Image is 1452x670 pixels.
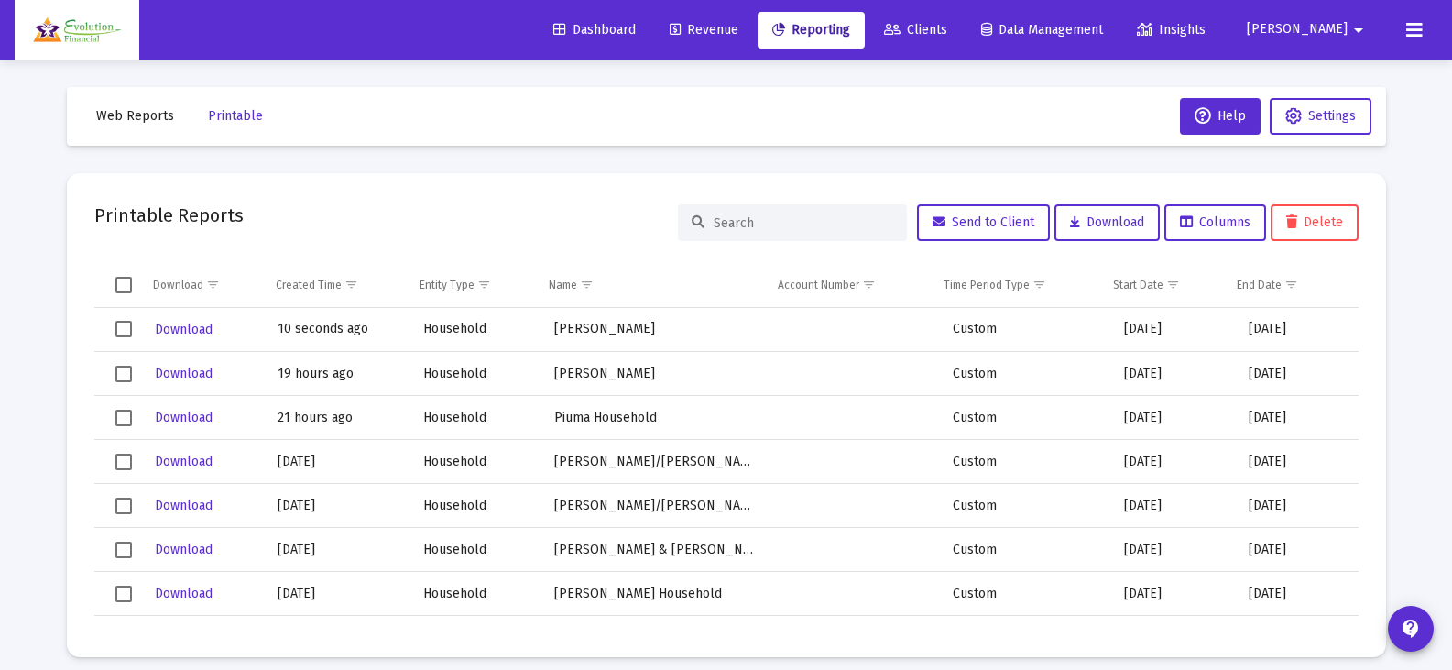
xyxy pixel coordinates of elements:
button: Help [1180,98,1261,135]
button: Download [153,316,214,343]
td: Household [410,440,541,484]
div: Download [153,278,203,292]
div: Data grid [94,263,1359,630]
td: Column Entity Type [407,263,537,307]
span: Show filter options for column 'Name' [580,278,594,291]
div: Select row [115,321,132,337]
td: Household [410,484,541,528]
mat-icon: arrow_drop_down [1348,12,1370,49]
button: Printable [193,98,278,135]
td: [DATE] [1236,484,1358,528]
td: Household [410,528,541,572]
td: Custom [940,528,1111,572]
div: Select row [115,586,132,602]
td: Household [410,352,541,396]
span: Columns [1180,214,1250,230]
td: [DATE] [265,440,409,484]
a: Clients [869,12,962,49]
span: Delete [1286,214,1343,230]
button: Columns [1164,204,1266,241]
td: [DATE] [1111,308,1236,352]
a: Revenue [655,12,753,49]
div: Name [549,278,577,292]
td: Custom [940,484,1111,528]
button: [PERSON_NAME] [1225,11,1392,48]
td: [DATE] [1236,308,1358,352]
div: Time Period Type [944,278,1030,292]
span: Download [155,366,213,381]
td: [DATE] [1236,572,1358,616]
td: Household [410,572,541,616]
td: Custom [940,308,1111,352]
td: Custom [940,396,1111,440]
td: Custom [940,440,1111,484]
td: [DATE] [265,484,409,528]
td: Column Account Number [765,263,931,307]
div: Select all [115,277,132,293]
div: Start Date [1113,278,1163,292]
button: Download [153,404,214,431]
td: Household [410,308,541,352]
span: Show filter options for column 'Entity Type' [477,278,491,291]
td: [DATE] [265,616,409,660]
button: Download [1054,204,1160,241]
button: Delete [1271,204,1359,241]
button: Download [153,360,214,387]
span: Download [155,586,213,601]
td: [DATE] [1111,528,1236,572]
button: Download [153,536,214,563]
td: [DATE] [265,528,409,572]
td: Household [410,396,541,440]
button: Send to Client [917,204,1050,241]
div: Select row [115,454,132,470]
td: Custom [940,352,1111,396]
img: Dashboard [28,12,126,49]
div: Select row [115,542,132,558]
td: [PERSON_NAME] Household [541,572,773,616]
div: Created Time [276,278,342,292]
span: Data Management [981,22,1103,38]
span: Download [155,410,213,425]
span: Dashboard [553,22,636,38]
td: [DATE] [1111,352,1236,396]
a: Insights [1122,12,1220,49]
button: Download [153,580,214,607]
td: [DATE] [1236,352,1358,396]
span: Download [1070,214,1144,230]
td: [DATE] [265,572,409,616]
span: Show filter options for column 'Created Time' [344,278,358,291]
span: Show filter options for column 'End Date' [1284,278,1298,291]
div: End Date [1237,278,1282,292]
td: [PERSON_NAME] [541,308,773,352]
td: Custom [940,616,1111,660]
a: Dashboard [539,12,650,49]
span: Download [155,454,213,469]
span: Show filter options for column 'Download' [206,278,220,291]
td: Column Created Time [263,263,406,307]
mat-icon: contact_support [1400,618,1422,640]
span: [PERSON_NAME] [1247,22,1348,38]
div: Account Number [778,278,859,292]
div: Entity Type [420,278,475,292]
td: Custom [940,572,1111,616]
td: [DATE] [1111,616,1236,660]
span: Show filter options for column 'Account Number' [862,278,876,291]
span: Download [155,542,213,557]
td: [DATE] [1111,484,1236,528]
span: Download [155,322,213,337]
button: Settings [1270,98,1371,135]
input: Search [714,215,893,231]
span: Revenue [670,22,738,38]
div: Select row [115,498,132,514]
span: Show filter options for column 'Time Period Type' [1032,278,1046,291]
td: 10 seconds ago [265,308,409,352]
a: Data Management [966,12,1118,49]
span: Download [155,498,213,513]
td: [DATE] [1236,616,1358,660]
h2: Printable Reports [94,201,244,230]
td: [DATE] [1236,528,1358,572]
td: [PERSON_NAME] & [PERSON_NAME] Household [541,528,773,572]
td: [DATE] [1111,396,1236,440]
td: Column Download [140,263,264,307]
td: 19 hours ago [265,352,409,396]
